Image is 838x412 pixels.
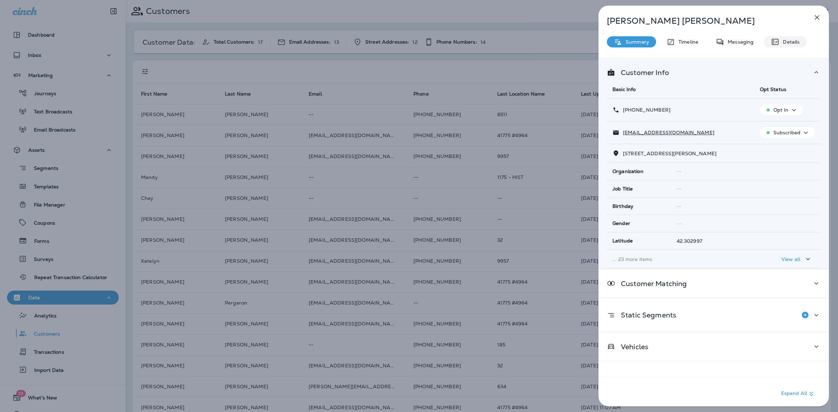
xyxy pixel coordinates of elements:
p: Customer Matching [615,281,687,286]
p: ... 23 more items [612,256,749,262]
span: Gender [612,220,630,226]
p: Customer Info [615,70,669,75]
p: [PERSON_NAME] [PERSON_NAME] [607,16,797,26]
p: Opt In [773,107,789,113]
p: [EMAIL_ADDRESS][DOMAIN_NAME] [619,130,714,135]
p: Static Segments [615,312,676,318]
p: View all [781,256,800,262]
span: Basic Info [612,86,635,92]
span: Opt Status [760,86,786,92]
span: -- [677,220,682,227]
span: Organization [612,168,644,174]
p: Timeline [675,39,698,45]
span: -- [677,186,682,192]
button: Subscribed [760,127,815,138]
button: Add to Static Segment [798,308,812,322]
span: -- [677,203,682,209]
button: Expand All [778,388,818,400]
p: Vehicles [615,344,648,350]
span: Job Title [612,186,633,192]
p: Subscribed [773,130,800,135]
p: Expand All [781,390,816,398]
span: -- [677,168,682,174]
p: Messaging [724,39,754,45]
p: Summary [622,39,649,45]
span: 42.302997 [677,238,702,244]
button: Opt In [760,104,803,115]
span: [STREET_ADDRESS][PERSON_NAME] [623,150,716,157]
span: Birthday [612,203,633,209]
p: [PHONE_NUMBER] [619,107,670,113]
p: Details [779,39,800,45]
span: Latitude [612,238,633,244]
button: View all [779,253,815,265]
